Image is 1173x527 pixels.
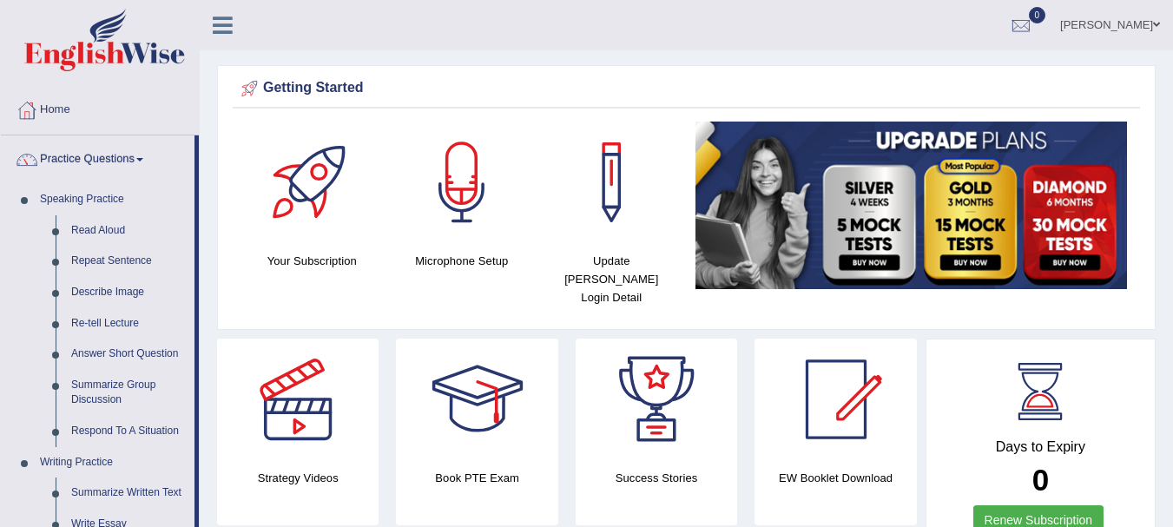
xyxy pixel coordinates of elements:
[246,252,379,270] h4: Your Subscription
[63,246,194,277] a: Repeat Sentence
[32,184,194,215] a: Speaking Practice
[1029,7,1046,23] span: 0
[396,469,557,487] h4: Book PTE Exam
[545,252,678,306] h4: Update [PERSON_NAME] Login Detail
[1,86,199,129] a: Home
[1032,463,1049,497] b: 0
[755,469,916,487] h4: EW Booklet Download
[396,252,529,270] h4: Microphone Setup
[695,122,1128,289] img: small5.jpg
[237,76,1136,102] div: Getting Started
[32,447,194,478] a: Writing Practice
[63,308,194,339] a: Re-tell Lecture
[63,277,194,308] a: Describe Image
[1,135,194,179] a: Practice Questions
[63,416,194,447] a: Respond To A Situation
[63,478,194,509] a: Summarize Written Text
[63,339,194,370] a: Answer Short Question
[217,469,379,487] h4: Strategy Videos
[63,215,194,247] a: Read Aloud
[576,469,737,487] h4: Success Stories
[63,370,194,416] a: Summarize Group Discussion
[946,439,1136,455] h4: Days to Expiry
